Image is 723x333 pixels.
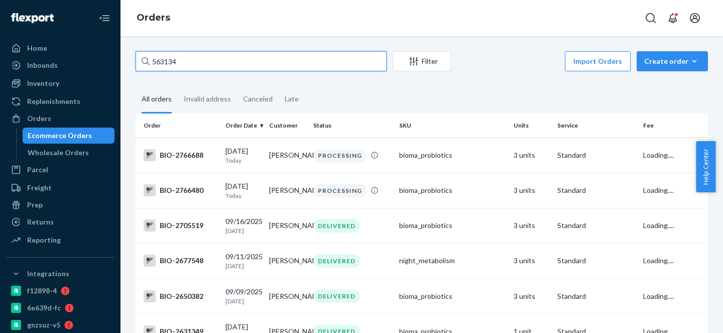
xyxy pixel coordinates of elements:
div: Home [27,43,47,53]
div: BIO-2705519 [144,219,217,232]
a: Orders [6,110,114,127]
div: Freight [27,183,52,193]
div: DELIVERED [313,219,360,233]
div: Inventory [27,78,59,88]
div: BIO-2650382 [144,290,217,302]
div: bioma_probiotics [399,291,506,301]
div: [DATE] [225,181,261,200]
div: [DATE] [225,146,261,165]
button: Open account menu [685,8,705,28]
div: Orders [27,114,51,124]
button: Create order [637,51,708,71]
td: [PERSON_NAME] [265,138,309,173]
a: Returns [6,214,114,230]
div: PROCESSING [313,149,367,162]
div: Replenishments [27,96,80,106]
div: Canceled [243,86,273,112]
button: Import Orders [565,51,631,71]
button: Integrations [6,266,114,282]
p: Standard [557,150,635,160]
a: Parcel [6,162,114,178]
div: Wholesale Orders [28,148,89,158]
div: All orders [142,86,172,114]
div: bioma_probiotics [399,150,506,160]
button: Open Search Box [641,8,661,28]
a: Orders [137,12,170,23]
td: 3 units [510,208,553,243]
th: Units [510,114,553,138]
th: Order Date [221,114,265,138]
td: [PERSON_NAME] [265,243,309,278]
th: Service [553,114,639,138]
div: Integrations [27,269,69,279]
a: Reporting [6,232,114,248]
th: SKU [395,114,510,138]
div: night_metabolism [399,256,506,266]
td: 3 units [510,279,553,314]
input: Search orders [136,51,387,71]
div: gnzsuz-v5 [27,320,60,330]
td: Loading.... [639,279,708,314]
button: Open notifications [663,8,683,28]
img: Flexport logo [11,13,54,23]
div: Late [285,86,299,112]
p: [DATE] [225,297,261,305]
div: f12898-4 [27,286,57,296]
p: Today [225,191,261,200]
div: DELIVERED [313,254,360,268]
a: 6e639d-fc [6,300,114,316]
div: Invalid address [184,86,231,112]
button: Close Navigation [94,8,114,28]
div: PROCESSING [313,184,367,197]
div: BIO-2766480 [144,184,217,196]
p: Standard [557,220,635,231]
div: 6e639d-fc [27,303,61,313]
div: Filter [393,56,450,66]
a: Inbounds [6,57,114,73]
div: Returns [27,217,54,227]
div: 09/16/2025 [225,216,261,235]
a: Ecommerce Orders [23,128,115,144]
td: [PERSON_NAME] [265,173,309,208]
td: [PERSON_NAME] [265,279,309,314]
p: [DATE] [225,227,261,235]
p: Standard [557,256,635,266]
th: Order [136,114,221,138]
div: BIO-2766688 [144,149,217,161]
p: [DATE] [225,262,261,270]
div: Inbounds [27,60,58,70]
td: 3 units [510,243,553,278]
a: Inventory [6,75,114,91]
div: Ecommerce Orders [28,131,92,141]
a: Prep [6,197,114,213]
td: Loading.... [639,138,708,173]
p: Standard [557,185,635,195]
div: bioma_probiotics [399,185,506,195]
ol: breadcrumbs [129,4,178,33]
a: Replenishments [6,93,114,109]
a: Home [6,40,114,56]
th: Status [309,114,395,138]
p: Standard [557,291,635,301]
td: Loading.... [639,173,708,208]
div: Prep [27,200,43,210]
div: Customer [269,121,305,130]
td: Loading.... [639,243,708,278]
button: Help Center [696,141,715,192]
td: [PERSON_NAME] [265,208,309,243]
th: Fee [639,114,708,138]
a: Wholesale Orders [23,145,115,161]
a: gnzsuz-v5 [6,317,114,333]
div: bioma_probiotics [399,220,506,231]
a: f12898-4 [6,283,114,299]
p: Today [225,156,261,165]
div: DELIVERED [313,289,360,303]
td: 3 units [510,138,553,173]
button: Filter [393,51,451,71]
div: 09/09/2025 [225,287,261,305]
div: Parcel [27,165,48,175]
td: 3 units [510,173,553,208]
div: 09/11/2025 [225,252,261,270]
div: BIO-2677548 [144,255,217,267]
